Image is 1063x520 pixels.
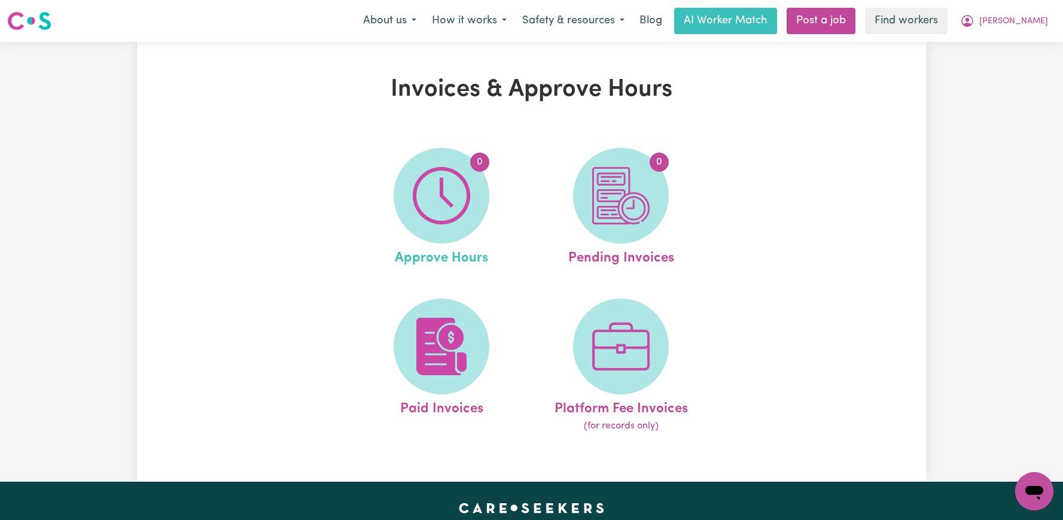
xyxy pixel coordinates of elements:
[355,8,424,34] button: About us
[7,10,51,32] img: Careseekers logo
[865,8,948,34] a: Find workers
[632,8,669,34] a: Blog
[535,148,707,269] a: Pending Invoices
[555,394,688,419] span: Platform Fee Invoices
[355,299,528,434] a: Paid Invoices
[584,419,659,433] span: (for records only)
[650,153,669,172] span: 0
[514,8,632,34] button: Safety & resources
[1015,472,1053,510] iframe: Button to launch messaging window
[400,394,483,419] span: Paid Invoices
[395,244,488,269] span: Approve Hours
[979,15,1048,28] span: [PERSON_NAME]
[568,244,674,269] span: Pending Invoices
[674,8,777,34] a: AI Worker Match
[7,7,51,35] a: Careseekers logo
[459,503,604,513] a: Careseekers home page
[535,299,707,434] a: Platform Fee Invoices(for records only)
[952,8,1056,34] button: My Account
[787,8,855,34] a: Post a job
[355,148,528,269] a: Approve Hours
[470,153,489,172] span: 0
[276,75,788,104] h1: Invoices & Approve Hours
[424,8,514,34] button: How it works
